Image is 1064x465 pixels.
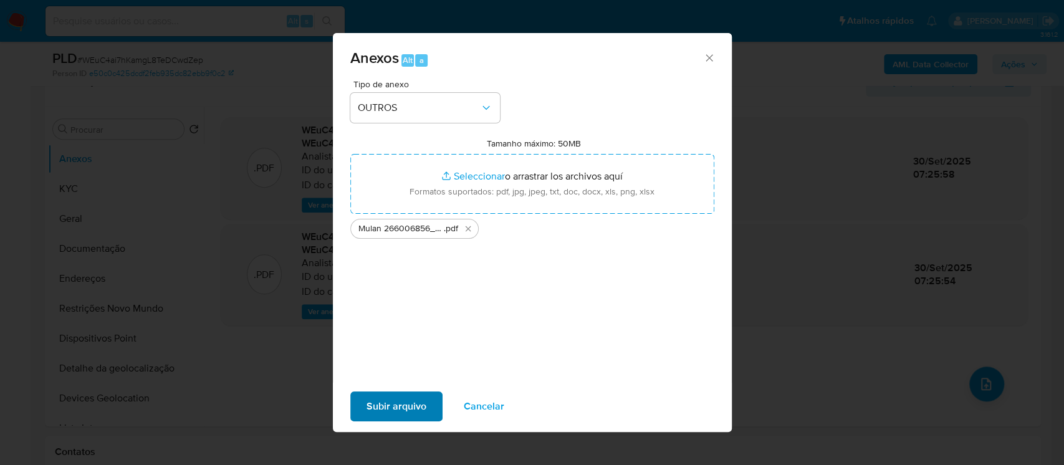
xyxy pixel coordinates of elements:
span: .pdf [444,223,458,235]
span: Anexos [350,47,399,69]
button: OUTROS [350,93,500,123]
ul: Archivos seleccionados [350,214,714,239]
span: Alt [403,54,413,66]
button: Subir arquivo [350,391,443,421]
span: a [419,54,424,66]
span: Subir arquivo [367,393,426,420]
span: Tipo de anexo [353,80,503,89]
button: Cancelar [448,391,520,421]
button: Cerrar [703,52,714,63]
button: Eliminar Mulan 266006856_2025_09_29_12_58_26.pdf [461,221,476,236]
span: OUTROS [358,102,480,114]
span: Cancelar [464,393,504,420]
span: Mulan 266006856_2025_09_29_12_58_26 [358,223,444,235]
label: Tamanho máximo: 50MB [487,138,581,149]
